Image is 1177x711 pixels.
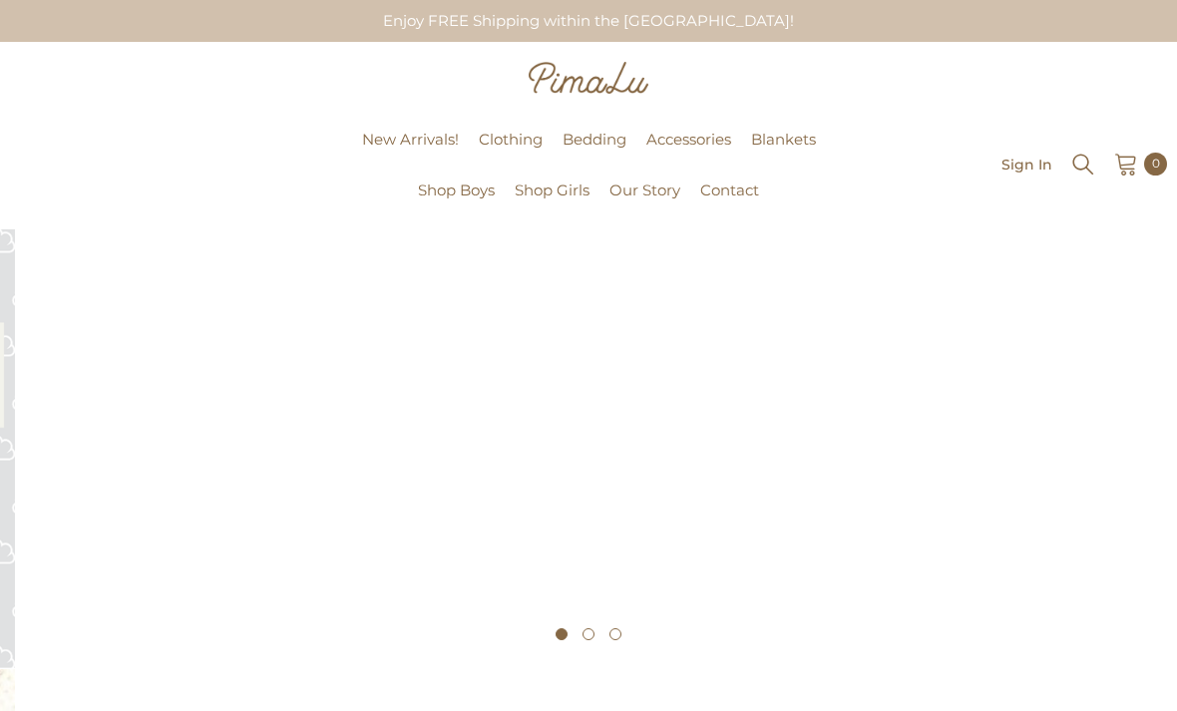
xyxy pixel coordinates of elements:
[529,62,648,94] img: Pimalu
[553,128,636,178] a: Bedding
[646,130,731,149] span: Accessories
[73,2,1105,40] div: Enjoy FREE Shipping within the [GEOGRAPHIC_DATA]!
[1070,150,1096,178] summary: Search
[1001,157,1052,172] a: Sign In
[636,128,741,178] a: Accessories
[1152,153,1160,175] span: 0
[408,178,505,229] a: Shop Boys
[10,158,73,173] a: Pimalu
[362,130,459,149] span: New Arrivals!
[690,178,769,229] a: Contact
[515,180,589,199] span: Shop Girls
[1001,158,1052,172] span: Sign In
[479,130,543,149] span: Clothing
[609,628,621,640] button: 3
[741,128,826,178] a: Blankets
[583,628,594,640] button: 2
[505,178,599,229] a: Shop Girls
[599,178,690,229] a: Our Story
[418,180,495,199] span: Shop Boys
[469,128,553,178] a: Clothing
[700,180,759,199] span: Contact
[352,128,469,178] a: New Arrivals!
[609,180,680,199] span: Our Story
[556,628,568,640] button: 1
[563,130,626,149] span: Bedding
[751,130,816,149] span: Blankets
